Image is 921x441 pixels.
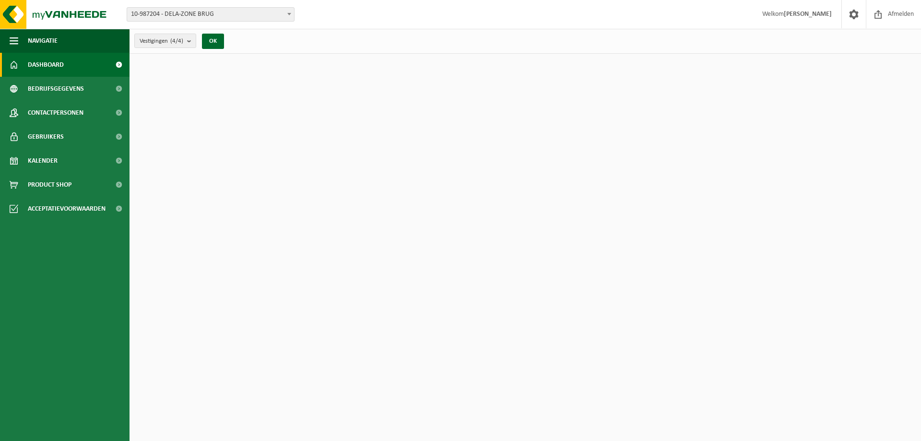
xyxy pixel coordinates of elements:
[127,8,294,21] span: 10-987204 - DELA-ZONE BRUG
[28,197,106,221] span: Acceptatievoorwaarden
[202,34,224,49] button: OK
[28,77,84,101] span: Bedrijfsgegevens
[28,125,64,149] span: Gebruikers
[28,173,71,197] span: Product Shop
[28,149,58,173] span: Kalender
[28,29,58,53] span: Navigatie
[28,101,83,125] span: Contactpersonen
[140,34,183,48] span: Vestigingen
[170,38,183,44] count: (4/4)
[784,11,832,18] strong: [PERSON_NAME]
[127,7,295,22] span: 10-987204 - DELA-ZONE BRUG
[134,34,196,48] button: Vestigingen(4/4)
[28,53,64,77] span: Dashboard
